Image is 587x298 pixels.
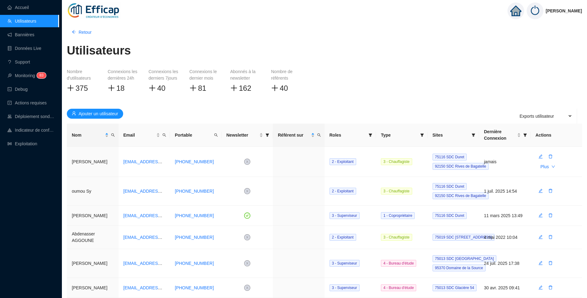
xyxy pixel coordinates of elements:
[175,189,214,194] a: [PHONE_NUMBER]
[119,226,170,249] td: a.aggoune@disdero.fr
[280,84,288,92] span: 40
[72,30,76,34] span: arrow-left
[222,124,273,147] th: Newsletter
[433,192,489,199] span: 92150 SDC Rives de Bagatelle
[433,154,467,160] span: 75116 SDC Duret
[278,132,310,138] span: Référent sur
[157,84,166,92] span: 40
[175,285,214,290] a: [PHONE_NUMBER]
[538,189,543,193] span: edit
[273,124,325,147] th: Référent sur
[79,29,92,36] span: Retour
[479,177,531,206] td: 1 juil. 2025 14:54
[119,124,170,147] th: Email
[330,132,366,138] span: Roles
[381,132,418,138] span: Type
[244,260,250,266] span: close-circle
[433,255,496,262] span: 75013 SDC [GEOGRAPHIC_DATA]
[433,284,477,291] span: 75013 SDC Glacière 54
[479,124,531,147] th: Dernière Connexion
[72,132,104,138] span: Nom
[189,84,197,92] span: plus
[111,133,115,137] span: search
[523,133,527,137] span: filter
[332,160,354,164] span: 2 - Exploitant
[7,101,12,105] span: check-square
[67,68,98,81] div: Nombre d'utilisateurs
[7,19,36,24] a: teamUtilisateurs
[472,133,475,137] span: filter
[7,32,34,37] a: notificationBannières
[548,154,553,159] span: delete
[548,285,553,290] span: delete
[213,131,219,140] span: search
[536,162,560,172] button: Plusdown
[7,141,37,146] a: slidersExploitation
[7,87,28,92] a: codeDebug
[538,261,543,265] span: edit
[244,159,250,165] span: close-circle
[433,163,489,170] span: 92150 SDC Rives de Bagatelle
[433,212,467,219] span: 75116 SDC Duret
[271,84,278,92] span: plus
[548,235,553,239] span: delete
[316,131,322,140] span: search
[175,261,214,266] a: [PHONE_NUMBER]
[7,128,54,133] a: heat-mapIndicateur de confort
[67,278,119,298] td: [PERSON_NAME]
[244,188,250,194] span: close-circle
[7,59,30,64] a: questionSupport
[332,261,357,265] span: 3 - Superviseur
[522,127,528,143] span: filter
[244,234,250,240] span: close-circle
[175,213,214,218] a: [PHONE_NUMBER]
[175,235,214,240] a: [PHONE_NUMBER]
[67,177,119,206] td: oumou Sy
[538,213,543,217] span: edit
[479,278,531,298] td: 30 avr. 2025 09:41
[548,189,553,193] span: delete
[123,213,197,218] a: [EMAIL_ADDRESS][DOMAIN_NAME]
[510,5,521,16] span: home
[119,278,170,298] td: a.abdelli@abcdomus.com
[332,286,357,290] span: 3 - Superviseur
[123,189,197,194] a: [EMAIL_ADDRESS][DOMAIN_NAME]
[108,68,139,81] div: Connexions les dernières 24h
[7,5,29,10] a: homeAccueil
[76,84,88,92] span: 375
[123,285,197,290] a: [EMAIL_ADDRESS][DOMAIN_NAME]
[116,84,125,92] span: 18
[332,189,354,193] span: 2 - Exploitant
[7,114,54,119] a: clusterDéploiement sondes
[244,213,250,219] span: check-circle
[67,249,119,278] td: [PERSON_NAME]
[548,261,553,265] span: delete
[239,84,251,92] span: 162
[433,132,469,138] span: Sites
[332,235,354,239] span: 2 - Exploitant
[119,206,170,226] td: ymielczarek@ccr.fr
[72,111,76,116] span: user-add
[119,177,170,206] td: osy@celsio.fr
[381,158,412,165] span: 3 - Chauffagiste
[381,260,416,267] span: 4 - Bureau d'étude
[548,213,553,217] span: delete
[108,84,115,92] span: plus
[67,27,97,37] button: Retour
[123,159,197,164] a: [EMAIL_ADDRESS][DOMAIN_NAME]
[67,147,119,177] td: [PERSON_NAME]
[162,133,166,137] span: search
[175,159,214,164] a: [PHONE_NUMBER]
[198,84,206,92] span: 81
[479,147,531,177] td: jamais
[123,235,197,240] a: [EMAIL_ADDRESS][DOMAIN_NAME]
[531,124,582,147] th: Actions
[527,2,543,19] img: power
[7,46,41,51] a: databaseDonnées Live
[381,284,416,291] span: 4 - Bureau d'étude
[39,73,41,77] span: 8
[551,165,555,169] span: down
[230,84,238,92] span: plus
[123,132,155,138] span: Email
[317,133,321,137] span: search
